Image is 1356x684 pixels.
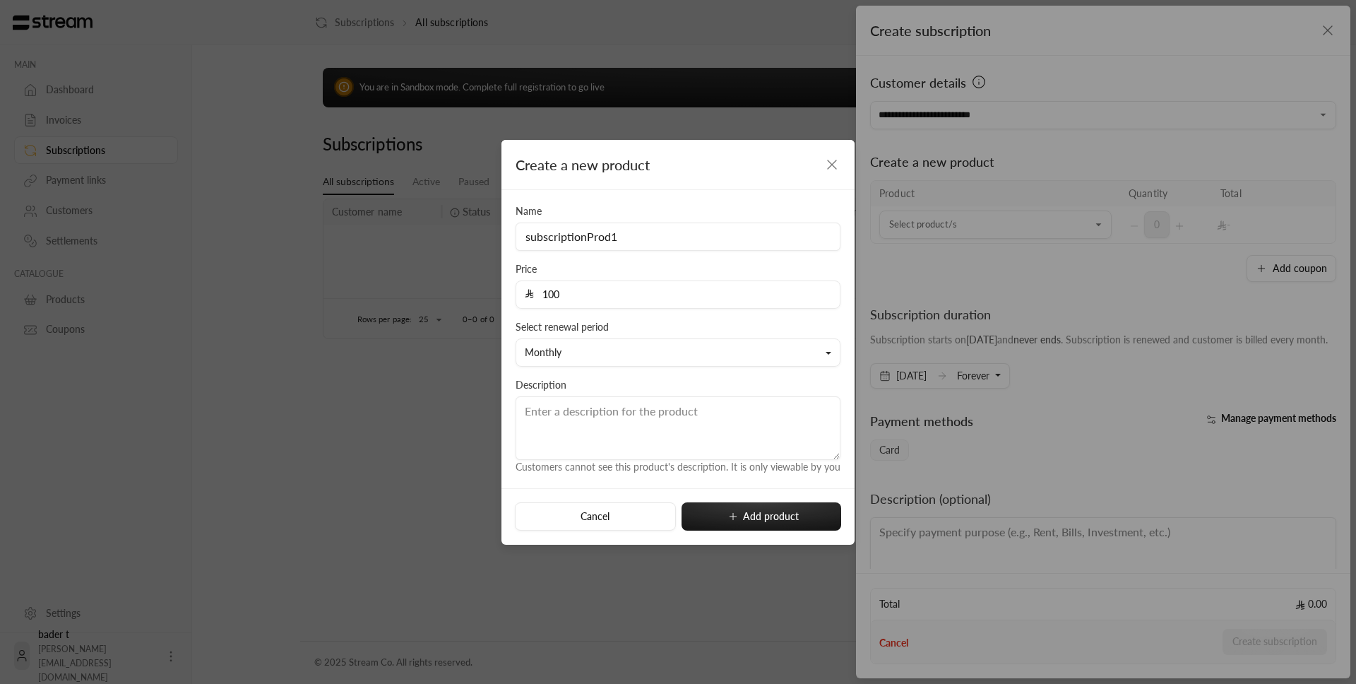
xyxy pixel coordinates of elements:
button: Add product [682,502,841,531]
span: Create a new product [516,156,650,173]
button: Cancel [515,502,675,531]
input: Enter the price for the product [534,281,831,308]
label: Price [516,262,537,276]
input: Enter the name of the product [516,223,840,251]
span: Customers cannot see this product's description. It is only viewable by you [516,461,840,473]
label: Select renewal period [516,320,609,334]
button: Monthly [516,338,840,367]
label: Description [516,378,566,392]
label: Name [516,204,542,218]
